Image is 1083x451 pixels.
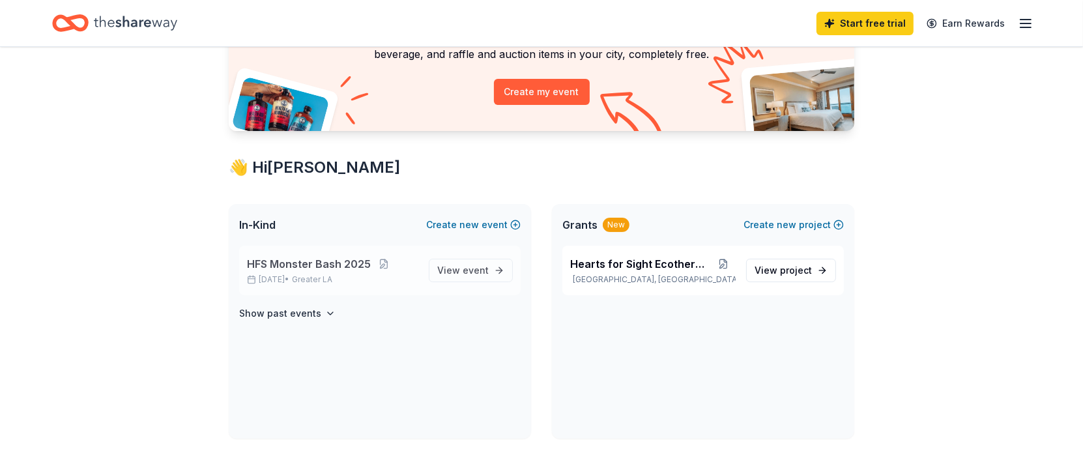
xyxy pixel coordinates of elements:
span: event [463,265,489,276]
span: View [437,263,489,278]
p: [GEOGRAPHIC_DATA], [GEOGRAPHIC_DATA] [570,274,736,285]
button: Createnewproject [744,217,844,233]
a: Earn Rewards [919,12,1013,35]
button: Createnewevent [426,217,521,233]
div: New [603,218,629,232]
span: Greater LA [292,274,332,285]
button: Show past events [239,306,336,321]
a: View event [429,259,513,282]
span: In-Kind [239,217,276,233]
button: Create my event [494,79,590,105]
span: new [777,217,796,233]
span: Hearts for Sight Ecotherapy [570,256,710,272]
a: Start free trial [816,12,914,35]
span: Grants [562,217,598,233]
span: project [780,265,812,276]
img: Curvy arrow [600,92,665,141]
span: new [459,217,479,233]
span: HFS Monster Bash 2025 [247,256,371,272]
p: [DATE] • [247,274,418,285]
a: Home [52,8,177,38]
span: View [755,263,812,278]
a: View project [746,259,836,282]
h4: Show past events [239,306,321,321]
div: 👋 Hi [PERSON_NAME] [229,157,854,178]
